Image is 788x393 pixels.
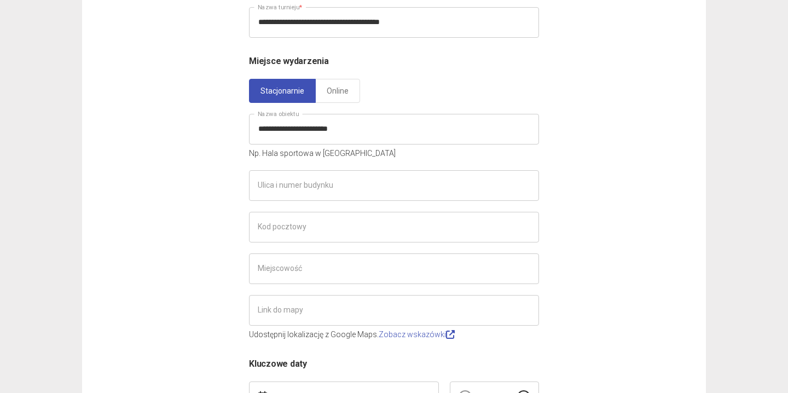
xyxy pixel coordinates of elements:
[249,359,307,369] span: Kluczowe daty
[379,330,455,339] a: Zobacz wskazówki
[315,79,360,103] a: Online
[249,147,539,159] p: Np. Hala sportowa w [GEOGRAPHIC_DATA]
[249,79,316,103] a: Stacjonarnie
[249,328,539,340] p: Udostępnij lokalizację z Google Maps.
[249,56,329,66] span: Miejsce wydarzenia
